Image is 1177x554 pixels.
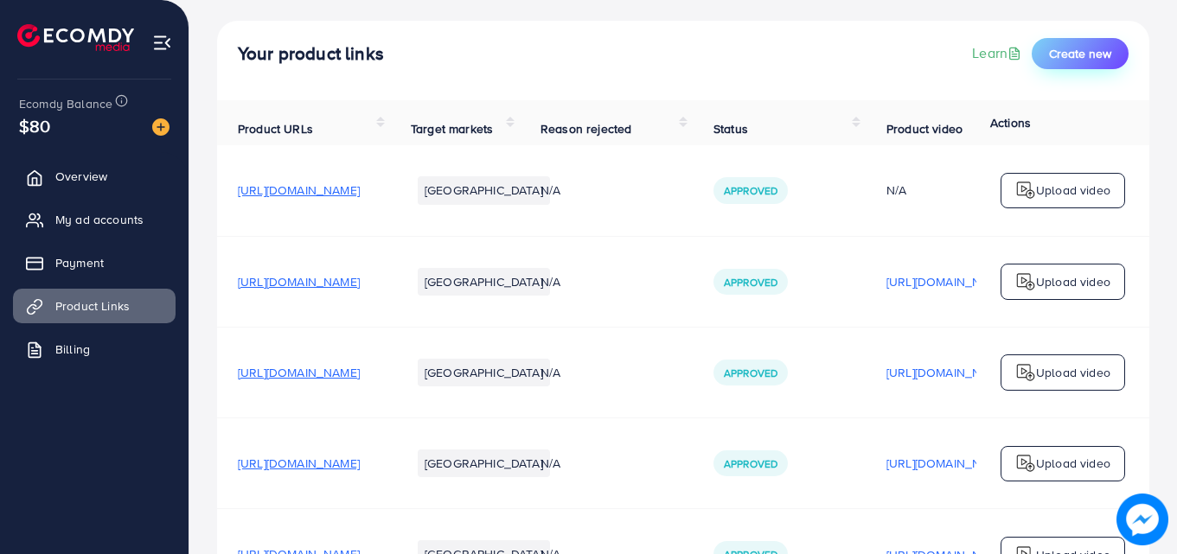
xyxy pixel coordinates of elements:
span: Payment [55,254,104,271]
span: [URL][DOMAIN_NAME] [238,455,360,472]
img: logo [1015,362,1036,383]
a: My ad accounts [13,202,176,237]
img: image [1116,494,1168,545]
span: Product URLs [238,120,313,137]
span: Ecomdy Balance [19,95,112,112]
a: Product Links [13,289,176,323]
a: Payment [13,245,176,280]
span: N/A [541,273,560,290]
span: N/A [541,364,560,381]
img: image [152,118,170,136]
p: Upload video [1036,180,1110,201]
a: Overview [13,159,176,194]
span: Product video [886,120,963,137]
a: Learn [972,43,1025,63]
button: Create new [1032,38,1129,69]
img: logo [1015,453,1036,474]
span: Status [713,120,748,137]
span: $80 [19,113,50,138]
p: [URL][DOMAIN_NAME] [886,362,1008,383]
span: N/A [541,181,560,199]
p: [URL][DOMAIN_NAME] [886,271,1008,292]
li: [GEOGRAPHIC_DATA] [418,449,550,477]
p: Upload video [1036,362,1110,383]
span: Approved [724,183,777,198]
a: Billing [13,332,176,366]
li: [GEOGRAPHIC_DATA] [418,359,550,386]
span: Product Links [55,297,130,315]
span: Create new [1049,45,1111,62]
p: [URL][DOMAIN_NAME] [886,453,1008,474]
span: Actions [990,114,1031,131]
span: N/A [541,455,560,472]
span: [URL][DOMAIN_NAME] [238,181,360,199]
h4: Your product links [238,43,384,65]
span: Approved [724,456,777,471]
img: logo [17,24,134,51]
span: Approved [724,275,777,290]
li: [GEOGRAPHIC_DATA] [418,176,550,204]
span: Overview [55,168,107,185]
span: My ad accounts [55,211,144,228]
img: logo [1015,271,1036,292]
img: menu [152,33,172,53]
li: [GEOGRAPHIC_DATA] [418,268,550,296]
span: Reason rejected [541,120,631,137]
img: logo [1015,180,1036,201]
div: N/A [886,181,1008,199]
span: Approved [724,366,777,380]
span: Target markets [411,120,493,137]
span: [URL][DOMAIN_NAME] [238,273,360,290]
p: Upload video [1036,271,1110,292]
span: [URL][DOMAIN_NAME] [238,364,360,381]
span: Billing [55,341,90,358]
p: Upload video [1036,453,1110,474]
